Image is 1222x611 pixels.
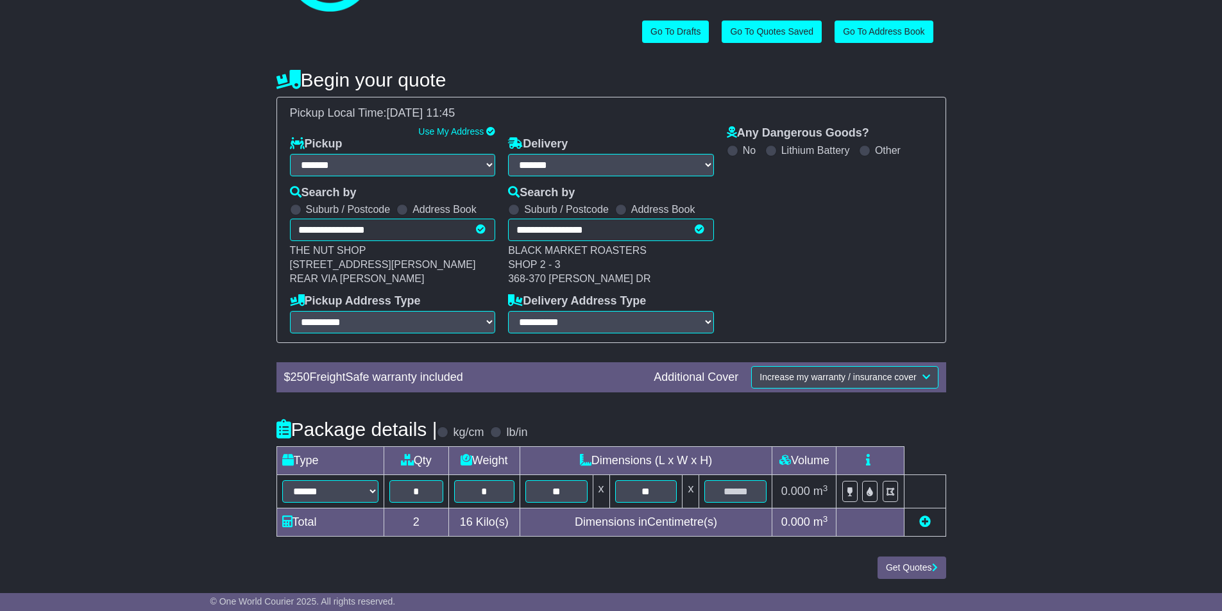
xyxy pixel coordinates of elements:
[751,366,938,389] button: Increase my warranty / insurance cover
[290,273,425,284] span: REAR VIA [PERSON_NAME]
[781,515,810,528] span: 0.000
[878,557,946,579] button: Get Quotes
[520,508,772,537] td: Dimensions in Centimetre(s)
[384,508,448,537] td: 2
[508,259,561,270] span: SHOP 2 - 3
[875,144,901,156] label: Other
[823,483,828,493] sup: 3
[276,447,384,475] td: Type
[781,485,810,498] span: 0.000
[722,21,822,43] a: Go To Quotes Saved
[823,514,828,524] sup: 3
[508,186,575,200] label: Search by
[448,508,520,537] td: Kilo(s)
[647,371,745,385] div: Additional Cover
[384,447,448,475] td: Qty
[508,273,650,284] span: 368-370 [PERSON_NAME] DR
[508,294,646,308] label: Delivery Address Type
[835,21,933,43] a: Go To Address Book
[290,259,476,270] span: [STREET_ADDRESS][PERSON_NAME]
[290,186,357,200] label: Search by
[760,372,916,382] span: Increase my warranty / insurance cover
[418,126,484,137] a: Use My Address
[727,126,869,140] label: Any Dangerous Goods?
[593,475,609,508] td: x
[520,447,772,475] td: Dimensions (L x W x H)
[278,371,648,385] div: $ FreightSafe warranty included
[387,106,455,119] span: [DATE] 11:45
[781,144,850,156] label: Lithium Battery
[276,508,384,537] td: Total
[290,294,421,308] label: Pickup Address Type
[306,203,391,215] label: Suburb / Postcode
[448,447,520,475] td: Weight
[460,515,473,528] span: 16
[683,475,699,508] td: x
[276,419,437,440] h4: Package details |
[813,485,828,498] span: m
[290,137,343,151] label: Pickup
[743,144,756,156] label: No
[508,245,647,256] span: BLACK MARKET ROASTERS
[453,426,484,440] label: kg/cm
[631,203,695,215] label: Address Book
[290,245,366,256] span: THE NUT SHOP
[506,426,527,440] label: lb/in
[284,106,939,121] div: Pickup Local Time:
[524,203,609,215] label: Suburb / Postcode
[291,371,310,383] span: 250
[276,69,946,90] h4: Begin your quote
[508,137,568,151] label: Delivery
[772,447,836,475] td: Volume
[813,515,828,528] span: m
[412,203,477,215] label: Address Book
[210,596,396,607] span: © One World Courier 2025. All rights reserved.
[642,21,709,43] a: Go To Drafts
[919,515,931,528] a: Add new item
